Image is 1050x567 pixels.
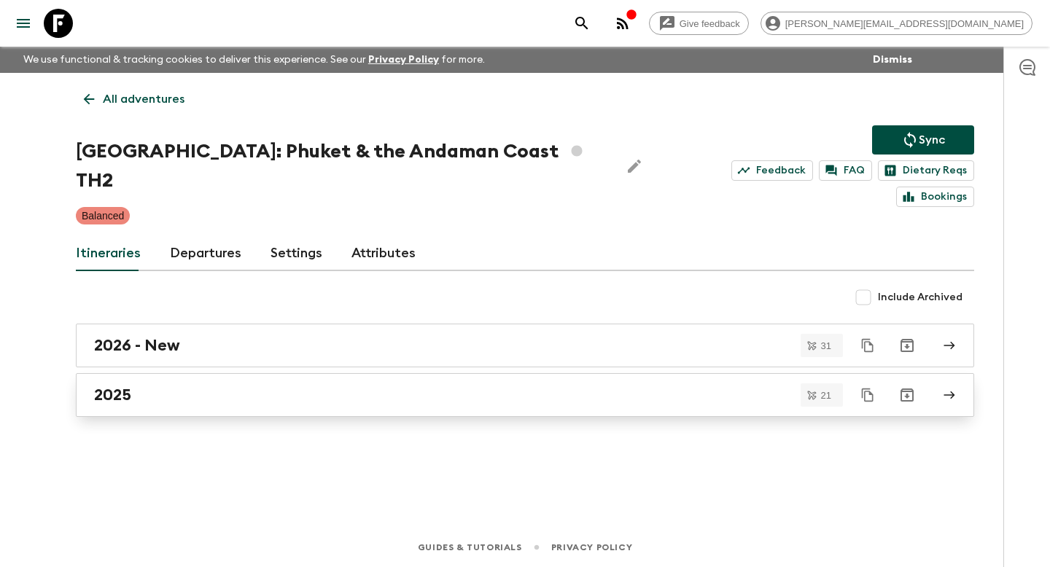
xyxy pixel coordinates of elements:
a: 2026 - New [76,324,974,367]
button: Archive [892,331,922,360]
p: Sync [919,131,945,149]
span: Give feedback [672,18,748,29]
button: Duplicate [855,332,881,359]
button: Edit Adventure Title [620,137,649,195]
a: Settings [271,236,322,271]
a: 2025 [76,373,974,417]
h2: 2026 - New [94,336,180,355]
span: 31 [812,341,840,351]
p: All adventures [103,90,184,108]
a: All adventures [76,85,192,114]
span: Include Archived [878,290,962,305]
a: Bookings [896,187,974,207]
button: Sync adventure departures to the booking engine [872,125,974,155]
button: Duplicate [855,382,881,408]
p: Balanced [82,208,124,223]
a: FAQ [819,160,872,181]
button: Archive [892,380,922,410]
a: Privacy Policy [368,55,439,65]
span: [PERSON_NAME][EMAIL_ADDRESS][DOMAIN_NAME] [777,18,1032,29]
a: Itineraries [76,236,141,271]
a: Departures [170,236,241,271]
span: 21 [812,391,840,400]
h1: [GEOGRAPHIC_DATA]: Phuket & the Andaman Coast TH2 [76,137,608,195]
a: Privacy Policy [551,539,632,555]
a: Feedback [731,160,813,181]
a: Dietary Reqs [878,160,974,181]
p: We use functional & tracking cookies to deliver this experience. See our for more. [17,47,491,73]
a: Give feedback [649,12,749,35]
button: Dismiss [869,50,916,70]
h2: 2025 [94,386,131,404]
button: search adventures [567,9,596,38]
div: [PERSON_NAME][EMAIL_ADDRESS][DOMAIN_NAME] [761,12,1032,35]
button: menu [9,9,38,38]
a: Attributes [351,236,416,271]
a: Guides & Tutorials [418,539,522,555]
